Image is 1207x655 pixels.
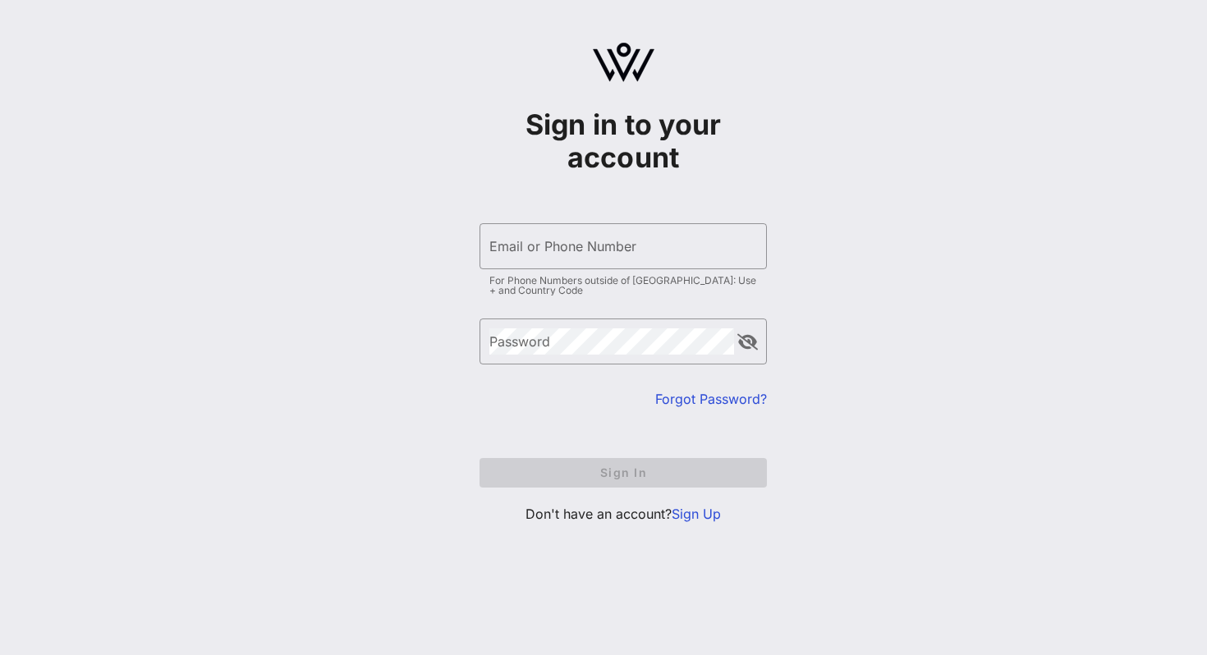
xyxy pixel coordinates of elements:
[480,504,767,524] p: Don't have an account?
[655,391,767,407] a: Forgot Password?
[489,276,757,295] div: For Phone Numbers outside of [GEOGRAPHIC_DATA]: Use + and Country Code
[480,108,767,174] h1: Sign in to your account
[593,43,654,82] img: logo.svg
[672,506,721,522] a: Sign Up
[737,334,758,350] button: append icon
